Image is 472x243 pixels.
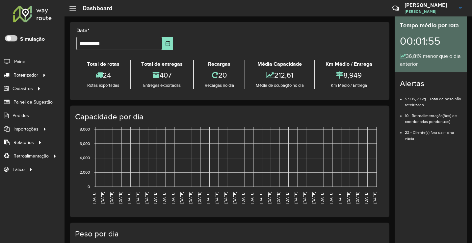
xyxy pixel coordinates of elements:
div: Total de rotas [78,60,128,68]
text: [DATE] [311,192,316,204]
text: [DATE] [215,192,219,204]
div: 24 [78,68,128,82]
div: 20 [196,68,243,82]
h3: [PERSON_NAME] [405,2,454,8]
text: [DATE] [294,192,298,204]
div: Tempo médio por rota [400,21,462,30]
text: 8,000 [80,127,90,131]
text: [DATE] [276,192,280,204]
text: [DATE] [171,192,175,204]
text: [DATE] [338,192,342,204]
div: Recargas [196,60,243,68]
text: [DATE] [109,192,114,204]
div: 8,949 [317,68,381,82]
span: Cadastros [13,85,33,92]
text: [DATE] [346,192,351,204]
div: 00:01:55 [400,30,462,52]
div: Recargas no dia [196,82,243,89]
text: [DATE] [153,192,157,204]
div: Km Médio / Entrega [317,82,381,89]
span: Relatórios [13,139,34,146]
div: 36,81% menor que o dia anterior [400,52,462,68]
div: Total de entregas [132,60,192,68]
li: 5.905,29 kg - Total de peso não roteirizado [405,91,462,108]
div: Média Capacidade [247,60,313,68]
span: Painel de Sugestão [13,99,53,106]
text: [DATE] [92,192,96,204]
div: Rotas exportadas [78,82,128,89]
text: [DATE] [100,192,105,204]
text: [DATE] [136,192,140,204]
text: 0 [88,184,90,189]
li: 22 - Cliente(s) fora da malha viária [405,125,462,141]
span: Retroalimentação [13,153,49,159]
span: Roteirizador [13,72,38,79]
h2: Dashboard [76,5,113,12]
text: [DATE] [197,192,201,204]
h4: Alertas [400,79,462,88]
div: Média de ocupação no dia [247,82,313,89]
text: [DATE] [355,192,359,204]
text: [DATE] [241,192,245,204]
text: [DATE] [267,192,272,204]
div: 212,61 [247,68,313,82]
text: [DATE] [127,192,131,204]
div: Entregas exportadas [132,82,192,89]
label: Simulação [20,35,45,43]
text: [DATE] [320,192,324,204]
span: [PERSON_NAME] [405,9,454,14]
text: [DATE] [206,192,210,204]
text: 2,000 [80,170,90,174]
span: Importações [13,126,39,133]
text: 6,000 [80,141,90,146]
div: Km Médio / Entrega [317,60,381,68]
span: Pedidos [13,112,29,119]
text: [DATE] [118,192,122,204]
text: [DATE] [179,192,184,204]
text: [DATE] [302,192,307,204]
text: [DATE] [373,192,377,204]
button: Choose Date [162,37,173,50]
h4: Peso por dia [75,229,383,239]
h4: Capacidade por dia [75,112,383,122]
span: Tático [13,166,25,173]
text: 4,000 [80,156,90,160]
a: Contato Rápido [389,1,403,15]
li: 10 - Retroalimentação(ões) de coordenadas pendente(s) [405,108,462,125]
text: [DATE] [188,192,193,204]
div: 407 [132,68,192,82]
text: [DATE] [232,192,237,204]
span: Painel [14,58,26,65]
text: [DATE] [364,192,368,204]
text: [DATE] [259,192,263,204]
text: [DATE] [329,192,333,204]
text: [DATE] [144,192,149,204]
text: [DATE] [162,192,166,204]
text: [DATE] [285,192,289,204]
text: [DATE] [250,192,254,204]
text: [DATE] [223,192,228,204]
label: Data [76,27,90,35]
